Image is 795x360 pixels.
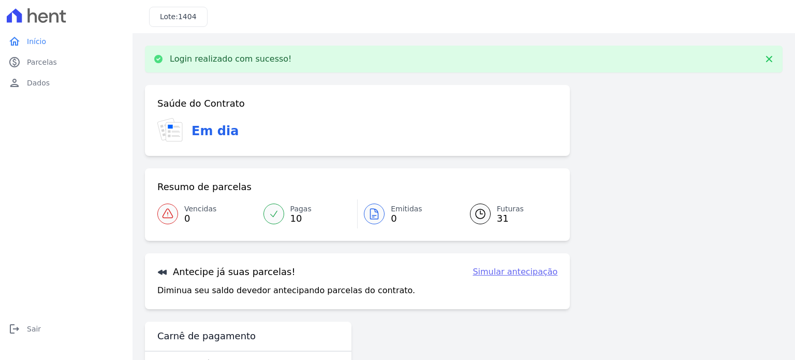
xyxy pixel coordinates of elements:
span: 1404 [178,12,197,21]
i: home [8,35,21,48]
a: Emitidas 0 [358,199,458,228]
a: Futuras 31 [458,199,558,228]
span: 0 [391,214,422,223]
h3: Resumo de parcelas [157,181,252,193]
a: Vencidas 0 [157,199,257,228]
span: 31 [497,214,524,223]
a: Pagas 10 [257,199,358,228]
span: Vencidas [184,204,216,214]
i: logout [8,323,21,335]
a: personDados [4,73,128,93]
span: Dados [27,78,50,88]
h3: Lote: [160,11,197,22]
span: Emitidas [391,204,422,214]
h3: Carnê de pagamento [157,330,256,342]
p: Login realizado com sucesso! [170,54,292,64]
a: Simular antecipação [473,266,557,278]
span: 0 [184,214,216,223]
span: 10 [290,214,312,223]
span: Pagas [290,204,312,214]
h3: Em dia [192,122,239,140]
i: paid [8,56,21,68]
h3: Antecipe já suas parcelas! [157,266,296,278]
a: logoutSair [4,319,128,339]
i: person [8,77,21,89]
p: Diminua seu saldo devedor antecipando parcelas do contrato. [157,284,415,297]
h3: Saúde do Contrato [157,97,245,110]
span: Parcelas [27,57,57,67]
a: paidParcelas [4,52,128,73]
span: Sair [27,324,41,334]
a: homeInício [4,31,128,52]
span: Início [27,36,46,47]
span: Futuras [497,204,524,214]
